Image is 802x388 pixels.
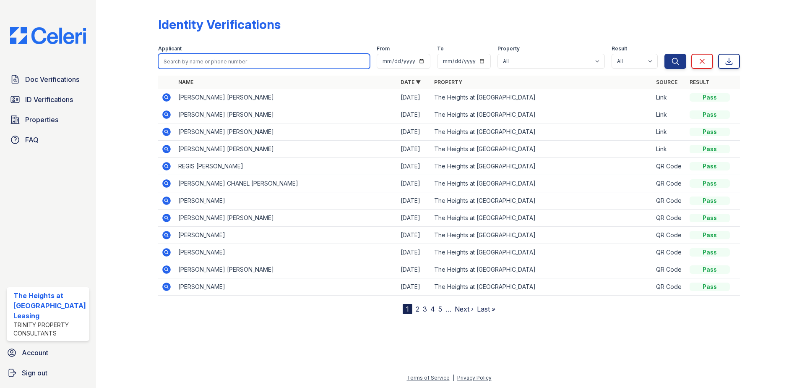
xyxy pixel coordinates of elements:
[407,375,450,381] a: Terms of Service
[653,227,686,244] td: QR Code
[25,94,73,105] span: ID Verifications
[431,261,653,278] td: The Heights at [GEOGRAPHIC_DATA]
[656,79,677,85] a: Source
[3,344,93,361] a: Account
[175,158,397,175] td: REGIS [PERSON_NAME]
[653,141,686,158] td: Link
[25,115,58,125] span: Properties
[431,158,653,175] td: The Heights at [GEOGRAPHIC_DATA]
[431,141,653,158] td: The Heights at [GEOGRAPHIC_DATA]
[431,278,653,296] td: The Heights at [GEOGRAPHIC_DATA]
[653,210,686,227] td: QR Code
[175,261,397,278] td: [PERSON_NAME] [PERSON_NAME]
[175,175,397,192] td: [PERSON_NAME] CHANEL [PERSON_NAME]
[397,192,431,210] td: [DATE]
[401,79,421,85] a: Date ▼
[7,111,89,128] a: Properties
[455,305,474,313] a: Next ›
[397,123,431,141] td: [DATE]
[397,158,431,175] td: [DATE]
[397,141,431,158] td: [DATE]
[175,141,397,158] td: [PERSON_NAME] [PERSON_NAME]
[397,106,431,123] td: [DATE]
[377,45,390,52] label: From
[3,364,93,381] a: Sign out
[3,27,93,44] img: CE_Logo_Blue-a8612792a0a2168367f1c8372b55b34899dd931a85d93a1a3d3e32e68fde9ad4.png
[457,375,492,381] a: Privacy Policy
[434,79,462,85] a: Property
[690,128,730,136] div: Pass
[690,197,730,205] div: Pass
[690,110,730,119] div: Pass
[431,227,653,244] td: The Heights at [GEOGRAPHIC_DATA]
[445,304,451,314] span: …
[690,93,730,102] div: Pass
[497,45,520,52] label: Property
[175,89,397,106] td: [PERSON_NAME] [PERSON_NAME]
[690,248,730,257] div: Pass
[430,305,435,313] a: 4
[653,244,686,261] td: QR Code
[437,45,444,52] label: To
[397,210,431,227] td: [DATE]
[690,145,730,153] div: Pass
[690,265,730,274] div: Pass
[397,175,431,192] td: [DATE]
[158,17,281,32] div: Identity Verifications
[158,45,182,52] label: Applicant
[653,106,686,123] td: Link
[7,131,89,148] a: FAQ
[7,91,89,108] a: ID Verifications
[453,375,454,381] div: |
[13,291,86,321] div: The Heights at [GEOGRAPHIC_DATA] Leasing
[175,106,397,123] td: [PERSON_NAME] [PERSON_NAME]
[690,179,730,188] div: Pass
[690,79,709,85] a: Result
[431,123,653,141] td: The Heights at [GEOGRAPHIC_DATA]
[477,305,495,313] a: Last »
[612,45,627,52] label: Result
[158,54,370,69] input: Search by name or phone number
[653,192,686,210] td: QR Code
[178,79,193,85] a: Name
[397,227,431,244] td: [DATE]
[25,135,39,145] span: FAQ
[690,162,730,170] div: Pass
[397,278,431,296] td: [DATE]
[653,123,686,141] td: Link
[22,368,47,378] span: Sign out
[431,89,653,106] td: The Heights at [GEOGRAPHIC_DATA]
[653,158,686,175] td: QR Code
[397,261,431,278] td: [DATE]
[653,278,686,296] td: QR Code
[431,175,653,192] td: The Heights at [GEOGRAPHIC_DATA]
[690,231,730,239] div: Pass
[690,214,730,222] div: Pass
[397,244,431,261] td: [DATE]
[175,210,397,227] td: [PERSON_NAME] [PERSON_NAME]
[690,283,730,291] div: Pass
[423,305,427,313] a: 3
[431,244,653,261] td: The Heights at [GEOGRAPHIC_DATA]
[25,74,79,84] span: Doc Verifications
[431,192,653,210] td: The Heights at [GEOGRAPHIC_DATA]
[403,304,412,314] div: 1
[13,321,86,338] div: Trinity Property Consultants
[175,244,397,261] td: [PERSON_NAME]
[7,71,89,88] a: Doc Verifications
[175,123,397,141] td: [PERSON_NAME] [PERSON_NAME]
[653,175,686,192] td: QR Code
[653,261,686,278] td: QR Code
[653,89,686,106] td: Link
[431,210,653,227] td: The Heights at [GEOGRAPHIC_DATA]
[175,278,397,296] td: [PERSON_NAME]
[431,106,653,123] td: The Heights at [GEOGRAPHIC_DATA]
[175,227,397,244] td: [PERSON_NAME]
[175,192,397,210] td: [PERSON_NAME]
[416,305,419,313] a: 2
[397,89,431,106] td: [DATE]
[438,305,442,313] a: 5
[22,348,48,358] span: Account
